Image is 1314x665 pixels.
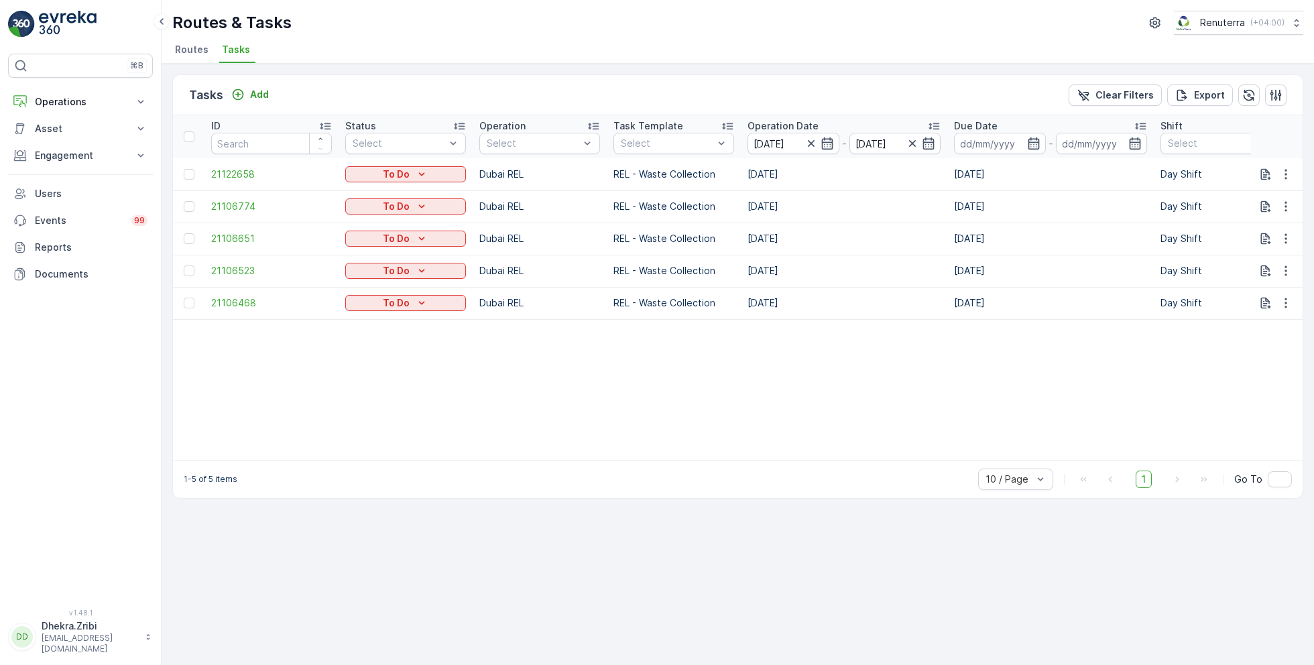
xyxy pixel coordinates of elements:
td: Dubai REL [473,190,607,223]
a: 21106651 [211,232,332,245]
p: Task Template [613,119,683,133]
td: Dubai REL [473,287,607,319]
p: Routes & Tasks [172,12,292,34]
p: ⌘B [130,60,143,71]
p: - [842,135,847,152]
td: REL - Waste Collection [607,190,741,223]
p: [EMAIL_ADDRESS][DOMAIN_NAME] [42,633,138,654]
p: Clear Filters [1095,88,1154,102]
td: Day Shift [1154,190,1288,223]
td: Day Shift [1154,255,1288,287]
td: [DATE] [947,190,1154,223]
input: Search [211,133,332,154]
p: Due Date [954,119,998,133]
div: Toggle Row Selected [184,298,194,308]
span: Routes [175,43,208,56]
p: Operation Date [748,119,819,133]
span: Go To [1234,473,1262,486]
button: DDDhekra.Zribi[EMAIL_ADDRESS][DOMAIN_NAME] [8,619,153,654]
td: Day Shift [1154,287,1288,319]
p: Users [35,187,147,200]
td: [DATE] [947,223,1154,255]
button: To Do [345,231,466,247]
p: To Do [383,168,410,181]
td: Dubai REL [473,158,607,190]
p: Shift [1160,119,1183,133]
p: To Do [383,232,410,245]
button: Add [226,86,274,103]
td: [DATE] [741,287,947,319]
td: Dubai REL [473,255,607,287]
td: [DATE] [741,190,947,223]
p: Select [621,137,713,150]
td: [DATE] [947,287,1154,319]
p: Operations [35,95,126,109]
button: To Do [345,263,466,279]
td: Dubai REL [473,223,607,255]
p: Asset [35,122,126,135]
a: Reports [8,234,153,261]
p: Engagement [35,149,126,162]
span: Tasks [222,43,250,56]
button: Operations [8,88,153,115]
a: Users [8,180,153,207]
p: To Do [383,296,410,310]
a: 21106774 [211,200,332,213]
td: [DATE] [947,255,1154,287]
p: Status [345,119,376,133]
p: Select [1168,137,1260,150]
td: REL - Waste Collection [607,223,741,255]
td: REL - Waste Collection [607,287,741,319]
input: dd/mm/yyyy [1056,133,1148,154]
a: 21106523 [211,264,332,278]
input: dd/mm/yyyy [849,133,941,154]
a: 21122658 [211,168,332,181]
td: [DATE] [741,158,947,190]
p: Operation [479,119,526,133]
p: Reports [35,241,147,254]
p: Export [1194,88,1225,102]
td: [DATE] [947,158,1154,190]
td: REL - Waste Collection [607,158,741,190]
a: Events99 [8,207,153,234]
button: Engagement [8,142,153,169]
p: - [1049,135,1053,152]
img: Screenshot_2024-07-26_at_13.33.01.png [1174,15,1195,30]
button: To Do [345,166,466,182]
p: Events [35,214,123,227]
p: Select [487,137,579,150]
button: To Do [345,295,466,311]
div: Toggle Row Selected [184,233,194,244]
p: Documents [35,267,147,281]
p: Add [250,88,269,101]
p: ( +04:00 ) [1250,17,1285,28]
p: To Do [383,264,410,278]
div: Toggle Row Selected [184,265,194,276]
a: Documents [8,261,153,288]
p: Tasks [189,86,223,105]
button: Asset [8,115,153,142]
a: 21106468 [211,296,332,310]
img: logo_light-DOdMpM7g.png [39,11,97,38]
td: [DATE] [741,223,947,255]
p: 1-5 of 5 items [184,474,237,485]
p: To Do [383,200,410,213]
td: [DATE] [741,255,947,287]
p: Renuterra [1200,16,1245,29]
p: 99 [134,215,145,226]
img: logo [8,11,35,38]
div: DD [11,626,33,648]
button: Renuterra(+04:00) [1174,11,1303,35]
div: Toggle Row Selected [184,201,194,212]
p: ID [211,119,221,133]
span: v 1.48.1 [8,609,153,617]
span: 1 [1136,471,1152,488]
td: Day Shift [1154,223,1288,255]
input: dd/mm/yyyy [954,133,1046,154]
div: Toggle Row Selected [184,169,194,180]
